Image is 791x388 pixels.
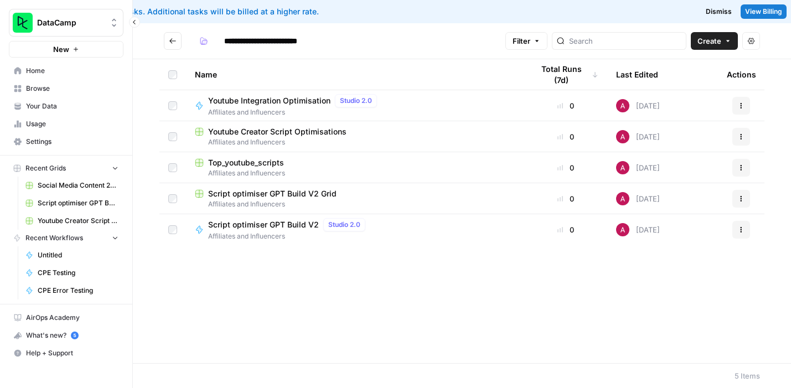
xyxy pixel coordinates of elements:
[195,157,515,178] a: Top_youtube_scriptsAffiliates and Influencers
[195,137,515,147] span: Affiliates and Influencers
[533,224,598,235] div: 0
[195,168,515,178] span: Affiliates and Influencers
[195,126,515,147] a: Youtube Creator Script OptimisationsAffiliates and Influencers
[533,162,598,173] div: 0
[195,218,515,241] a: Script optimiser GPT Build V2Studio 2.0Affiliates and Influencers
[697,35,721,46] span: Create
[9,62,123,80] a: Home
[195,59,515,90] div: Name
[26,84,118,94] span: Browse
[26,119,118,129] span: Usage
[706,7,732,17] span: Dismiss
[37,17,104,28] span: DataCamp
[701,4,736,19] button: Dismiss
[208,107,381,117] span: Affiliates and Influencers
[9,133,123,151] a: Settings
[208,126,347,137] span: Youtube Creator Script Optimisations
[741,4,787,19] a: View Billing
[9,41,123,58] button: New
[569,35,681,46] input: Search
[195,199,515,209] span: Affiliates and Influencers
[20,282,123,299] a: CPE Error Testing
[745,7,782,17] span: View Billing
[25,233,83,243] span: Recent Workflows
[9,115,123,133] a: Usage
[340,96,372,106] span: Studio 2.0
[208,157,284,168] span: Top_youtube_scripts
[20,177,123,194] a: Social Media Content 2025
[616,99,629,112] img: 43c7ryrks7gay32ec4w6nmwi11rw
[38,250,118,260] span: Untitled
[9,327,123,344] div: What's new?
[164,32,182,50] button: Go back
[20,212,123,230] a: Youtube Creator Script Optimisations
[38,268,118,278] span: CPE Testing
[38,286,118,296] span: CPE Error Testing
[20,194,123,212] a: Script optimiser GPT Build V2 Grid
[505,32,547,50] button: Filter
[533,59,598,90] div: Total Runs (7d)
[53,44,69,55] span: New
[616,161,660,174] div: [DATE]
[616,59,658,90] div: Last Edited
[208,231,370,241] span: Affiliates and Influencers
[20,264,123,282] a: CPE Testing
[727,59,756,90] div: Actions
[616,192,629,205] img: 43c7ryrks7gay32ec4w6nmwi11rw
[533,100,598,111] div: 0
[26,313,118,323] span: AirOps Academy
[20,246,123,264] a: Untitled
[9,309,123,327] a: AirOps Academy
[616,192,660,205] div: [DATE]
[38,198,118,208] span: Script optimiser GPT Build V2 Grid
[25,163,66,173] span: Recent Grids
[195,188,515,209] a: Script optimiser GPT Build V2 GridAffiliates and Influencers
[73,333,76,338] text: 5
[9,230,123,246] button: Recent Workflows
[26,348,118,358] span: Help + Support
[9,97,123,115] a: Your Data
[38,180,118,190] span: Social Media Content 2025
[616,223,660,236] div: [DATE]
[9,80,123,97] a: Browse
[691,32,738,50] button: Create
[13,13,33,33] img: DataCamp Logo
[616,130,629,143] img: 43c7ryrks7gay32ec4w6nmwi11rw
[195,94,515,117] a: Youtube Integration OptimisationStudio 2.0Affiliates and Influencers
[9,6,508,17] div: You've used your included tasks. Additional tasks will be billed at a higher rate.
[208,219,319,230] span: Script optimiser GPT Build V2
[26,66,118,76] span: Home
[616,161,629,174] img: 43c7ryrks7gay32ec4w6nmwi11rw
[71,332,79,339] a: 5
[9,9,123,37] button: Workspace: DataCamp
[26,101,118,111] span: Your Data
[26,137,118,147] span: Settings
[208,188,337,199] span: Script optimiser GPT Build V2 Grid
[735,370,760,381] div: 5 Items
[616,223,629,236] img: 43c7ryrks7gay32ec4w6nmwi11rw
[328,220,360,230] span: Studio 2.0
[533,193,598,204] div: 0
[9,327,123,344] button: What's new? 5
[616,99,660,112] div: [DATE]
[513,35,530,46] span: Filter
[208,95,330,106] span: Youtube Integration Optimisation
[9,344,123,362] button: Help + Support
[9,160,123,177] button: Recent Grids
[533,131,598,142] div: 0
[616,130,660,143] div: [DATE]
[38,216,118,226] span: Youtube Creator Script Optimisations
